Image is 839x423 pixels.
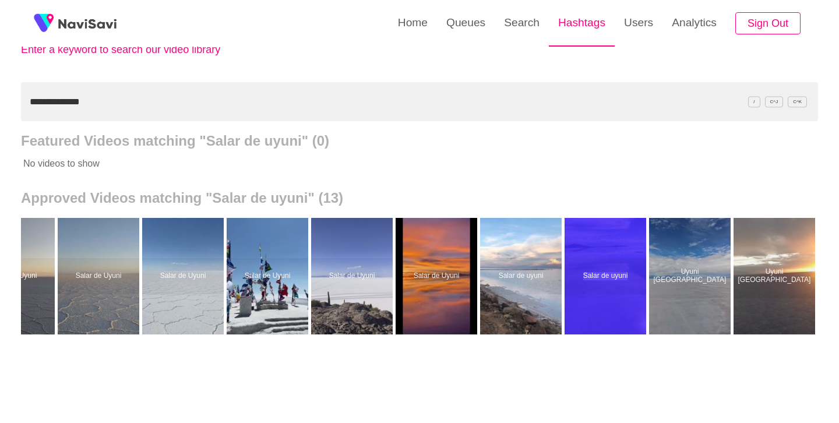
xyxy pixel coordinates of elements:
a: Salar de UyuniSalar de Uyuni [58,218,142,334]
a: Uyuni [GEOGRAPHIC_DATA]Uyuni Salt Flat [734,218,818,334]
p: Enter a keyword to search our video library [21,44,277,56]
img: fireSpot [58,17,117,29]
button: Sign Out [735,12,801,35]
a: Salar de UyuniSalar de Uyuni [227,218,311,334]
a: Salar de uyuniSalar de uyuni [565,218,649,334]
a: Salar de uyuniSalar de uyuni [480,218,565,334]
a: Salar de UyuniSalar de Uyuni [311,218,396,334]
p: No videos to show [21,149,738,178]
h2: Approved Videos matching "Salar de uyuni" (13) [21,190,818,206]
a: Salar de UyuniSalar de Uyuni [396,218,480,334]
h2: Featured Videos matching "Salar de uyuni" (0) [21,133,818,149]
a: Uyuni [GEOGRAPHIC_DATA]Uyuni Salt Flat [649,218,734,334]
span: / [748,96,760,107]
span: C^K [788,96,807,107]
a: Salar de UyuniSalar de Uyuni [142,218,227,334]
span: C^J [765,96,784,107]
img: fireSpot [29,9,58,38]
